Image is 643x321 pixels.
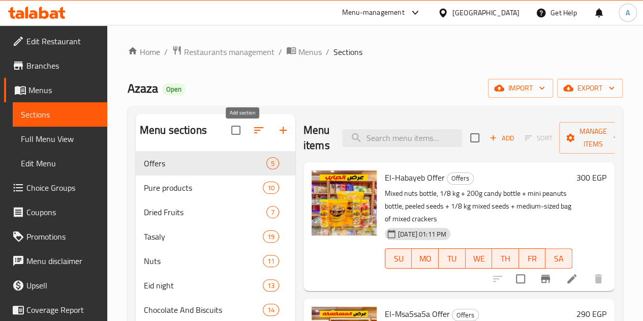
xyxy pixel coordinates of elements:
span: Upsell [26,279,99,291]
span: 11 [263,256,279,266]
button: WE [466,248,493,269]
span: Full Menu View [21,133,99,145]
div: Tasaly [144,230,263,243]
span: Coverage Report [26,304,99,316]
a: Choice Groups [4,176,107,200]
span: 13 [263,281,279,290]
span: Promotions [26,230,99,243]
span: 14 [263,305,279,315]
span: Open [162,85,186,94]
input: search [342,129,462,147]
button: TH [492,248,519,269]
span: Add [488,132,515,144]
div: items [263,182,279,194]
span: Sections [21,108,99,121]
span: Select section first [518,130,559,146]
button: TU [439,248,466,269]
a: Menus [4,78,107,102]
span: SU [389,251,408,266]
span: TH [496,251,515,266]
div: items [263,230,279,243]
li: / [279,46,282,58]
span: 7 [267,208,279,217]
img: El-Habayeb Offer [312,170,377,236]
span: Restaurants management [184,46,274,58]
button: MO [412,248,439,269]
a: Promotions [4,224,107,249]
button: export [557,79,623,98]
button: SU [385,248,412,269]
div: Eid night13 [136,273,295,298]
span: Choice Groups [26,182,99,194]
li: / [164,46,168,58]
span: 5 [267,159,279,168]
a: Branches [4,53,107,78]
span: Edit Restaurant [26,35,99,47]
nav: breadcrumb [128,45,623,59]
span: Offers [447,172,473,184]
span: Offers [452,309,478,321]
span: SA [549,251,568,266]
span: Nuts [144,255,263,267]
div: Tasaly19 [136,224,295,249]
a: Full Menu View [13,127,107,151]
span: import [496,82,545,95]
div: Offers5 [136,151,295,176]
button: delete [586,267,610,291]
span: FR [523,251,542,266]
span: Select to update [510,268,531,289]
span: Add item [485,130,518,146]
span: Offers [144,157,266,169]
button: Add [485,130,518,146]
h2: Menu items [303,123,330,153]
div: Dried Fruits [144,206,266,218]
span: Branches [26,60,99,72]
span: 19 [263,232,279,242]
h2: Menu sections [140,123,207,138]
div: Open [162,83,186,96]
span: MO [416,251,435,266]
div: [GEOGRAPHIC_DATA] [452,7,519,18]
button: Branch-specific-item [533,267,558,291]
span: [DATE] 01:11 PM [394,229,450,239]
a: Edit Menu [13,151,107,176]
div: items [263,304,279,316]
span: Manage items [567,125,619,151]
span: Chocolate And Biscuits [144,304,263,316]
span: Select section [464,127,485,149]
p: Mixed nuts bottle, 1/8 kg + 200g candy bottle + mini peanuts bottle, peeled seeds + 1/8 kg mixed ... [385,187,572,225]
a: Coupons [4,200,107,224]
h6: 300 EGP [576,170,606,185]
a: Restaurants management [172,45,274,59]
span: Sort sections [247,118,271,142]
div: items [263,279,279,291]
span: Select all sections [225,120,247,141]
li: / [326,46,329,58]
button: import [488,79,553,98]
div: Dried Fruits7 [136,200,295,224]
span: Coupons [26,206,99,218]
a: Upsell [4,273,107,298]
span: Edit Menu [21,157,99,169]
span: Pure products [144,182,263,194]
h6: 290 EGP [576,307,606,321]
button: Manage items [559,122,627,154]
span: A [626,7,630,18]
span: Menu disclaimer [26,255,99,267]
span: 10 [263,183,279,193]
span: El-Habayeb Offer [385,170,445,185]
button: FR [519,248,546,269]
a: Edit Restaurant [4,29,107,53]
a: Menus [286,45,322,59]
span: WE [470,251,488,266]
span: TU [443,251,462,266]
div: Menu-management [342,7,405,19]
span: export [565,82,615,95]
a: Home [128,46,160,58]
div: Offers [447,172,474,185]
span: Eid night [144,279,263,291]
a: Edit menu item [566,273,578,285]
